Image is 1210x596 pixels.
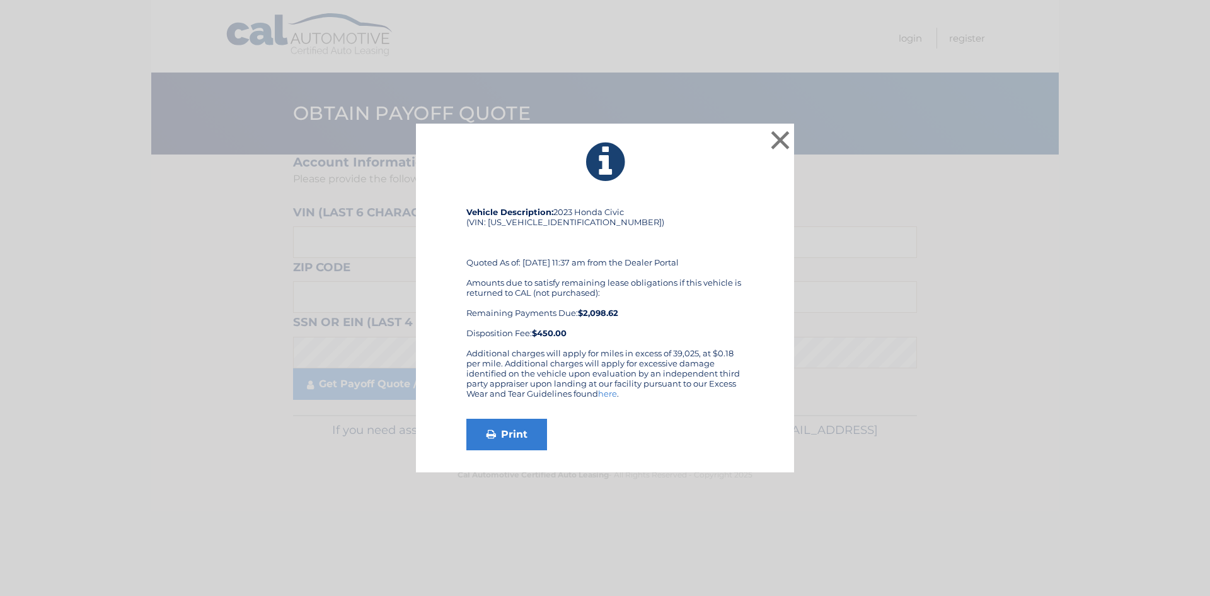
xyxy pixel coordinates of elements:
strong: $450.00 [532,328,567,338]
a: here [598,389,617,399]
strong: Vehicle Description: [466,207,553,217]
div: 2023 Honda Civic (VIN: [US_VEHICLE_IDENTIFICATION_NUMBER]) Quoted As of: [DATE] 11:37 am from the... [466,207,744,348]
a: Print [466,419,547,450]
div: Additional charges will apply for miles in excess of 39,025, at $0.18 per mile. Additional charge... [466,348,744,409]
b: $2,098.62 [578,308,618,318]
div: Amounts due to satisfy remaining lease obligations if this vehicle is returned to CAL (not purcha... [466,278,744,338]
button: × [768,127,793,153]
